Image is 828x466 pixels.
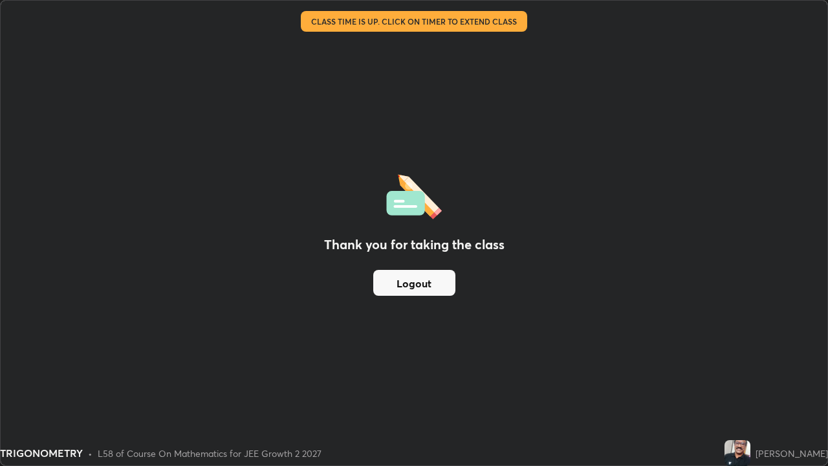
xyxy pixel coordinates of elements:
[88,447,93,460] div: •
[386,170,442,219] img: offlineFeedback.1438e8b3.svg
[373,270,455,296] button: Logout
[324,235,505,254] h2: Thank you for taking the class
[98,447,321,460] div: L58 of Course On Mathematics for JEE Growth 2 2027
[756,447,828,460] div: [PERSON_NAME]
[724,440,750,466] img: 020e023223db44b3b855fec2c82464f0.jpg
